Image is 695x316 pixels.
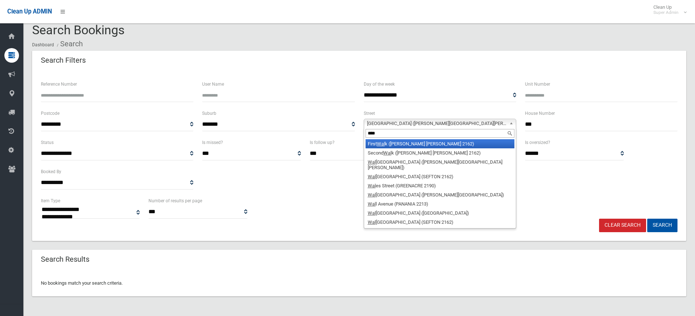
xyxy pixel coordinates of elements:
[367,119,506,128] span: [GEOGRAPHIC_DATA] ([PERSON_NAME][GEOGRAPHIC_DATA][PERSON_NAME])
[32,53,94,67] header: Search Filters
[383,150,391,156] em: Wal
[32,252,98,266] header: Search Results
[364,80,395,88] label: Day of the week
[368,183,376,188] em: Wal
[377,141,385,147] em: Wal
[7,8,52,15] span: Clean Up ADMIN
[525,109,555,117] label: House Number
[32,270,686,296] div: No bookings match your search criteria.
[647,219,677,232] button: Search
[148,197,202,205] label: Number of results per page
[364,109,375,117] label: Street
[366,139,514,148] li: First k ([PERSON_NAME] [PERSON_NAME] 2162)
[366,190,514,199] li: [GEOGRAPHIC_DATA] ([PERSON_NAME][GEOGRAPHIC_DATA])
[368,210,376,216] em: Wal
[202,139,223,147] label: Is missed?
[41,109,59,117] label: Postcode
[366,148,514,157] li: Second k ([PERSON_NAME] [PERSON_NAME] 2162)
[41,197,60,205] label: Item Type
[41,168,61,176] label: Booked By
[653,10,679,15] small: Super Admin
[32,42,54,47] a: Dashboard
[368,159,376,165] em: Wal
[366,218,514,227] li: [GEOGRAPHIC_DATA] (SEFTON 2162)
[55,37,83,51] li: Search
[525,80,550,88] label: Unit Number
[368,201,376,207] em: Wal
[599,219,646,232] a: Clear Search
[650,4,686,15] span: Clean Up
[368,192,376,198] em: Wal
[310,139,335,147] label: Is follow up?
[41,80,77,88] label: Reference Number
[202,109,216,117] label: Suburb
[368,174,376,179] em: Wal
[366,172,514,181] li: [GEOGRAPHIC_DATA] (SEFTON 2162)
[32,23,125,37] span: Search Bookings
[202,80,224,88] label: User Name
[368,219,376,225] em: Wal
[366,181,514,190] li: es Street (GREENACRE 2190)
[366,199,514,208] li: l Avenue (PANANIA 2213)
[41,139,54,147] label: Status
[525,139,550,147] label: Is oversized?
[366,157,514,172] li: [GEOGRAPHIC_DATA] ([PERSON_NAME][GEOGRAPHIC_DATA][PERSON_NAME])
[366,208,514,218] li: [GEOGRAPHIC_DATA] ([GEOGRAPHIC_DATA])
